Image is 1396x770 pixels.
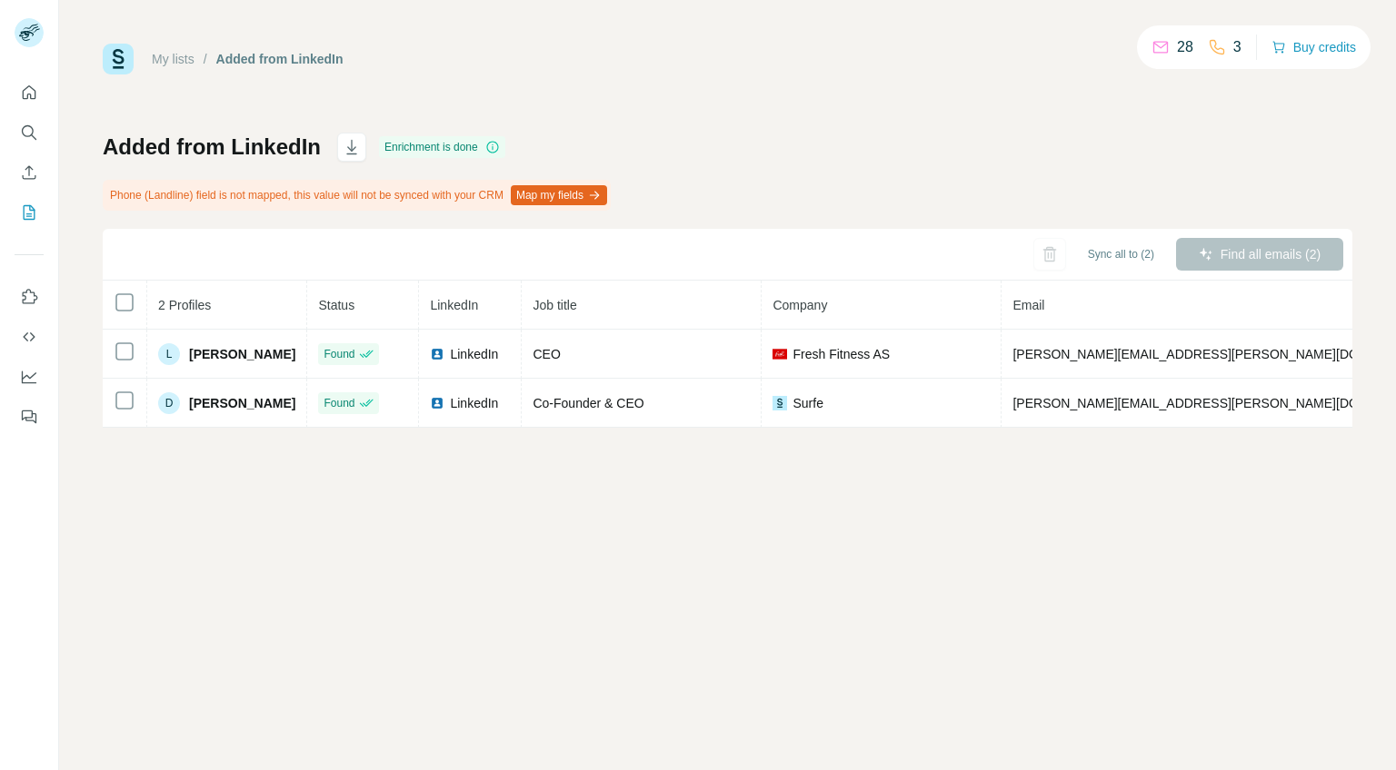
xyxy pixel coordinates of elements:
span: LinkedIn [450,345,498,363]
span: 2 Profiles [158,298,211,312]
span: LinkedIn [430,298,478,312]
div: L [158,343,180,365]
img: LinkedIn logo [430,396,444,410]
p: 3 [1233,36,1241,58]
button: Sync all to (2) [1075,241,1167,268]
span: Email [1012,298,1044,312]
div: D [158,392,180,414]
button: Use Surfe on LinkedIn [15,281,44,313]
span: Surfe [793,394,823,412]
span: Found [324,395,354,411]
button: Feedback [15,400,44,433]
button: Buy credits [1271,35,1356,60]
div: Enrichment is done [379,136,505,158]
img: company-logo [773,347,787,361]
div: Phone (Landline) field is not mapped, this value will not be synced with your CRM [103,180,611,211]
button: Enrich CSV [15,156,44,189]
h1: Added from LinkedIn [103,133,321,162]
button: Search [15,116,44,149]
button: Use Surfe API [15,321,44,353]
button: Map my fields [511,185,607,205]
span: Company [773,298,827,312]
button: Quick start [15,76,44,109]
button: My lists [15,196,44,229]
span: Job title [533,298,576,312]
span: Found [324,346,354,362]
li: / [204,50,207,68]
span: Sync all to (2) [1088,246,1154,262]
span: Status [318,298,354,312]
img: Surfe Logo [103,44,134,74]
p: 28 [1177,36,1193,58]
span: [PERSON_NAME] [189,345,295,363]
img: LinkedIn logo [430,347,444,361]
img: company-logo [773,396,787,410]
a: My lists [152,52,194,66]
div: Added from LinkedIn [216,50,344,68]
span: CEO [533,347,560,361]
span: Fresh Fitness AS [793,345,890,363]
span: LinkedIn [450,394,498,412]
button: Dashboard [15,360,44,393]
span: Co-Founder & CEO [533,396,643,410]
span: [PERSON_NAME] [189,394,295,412]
